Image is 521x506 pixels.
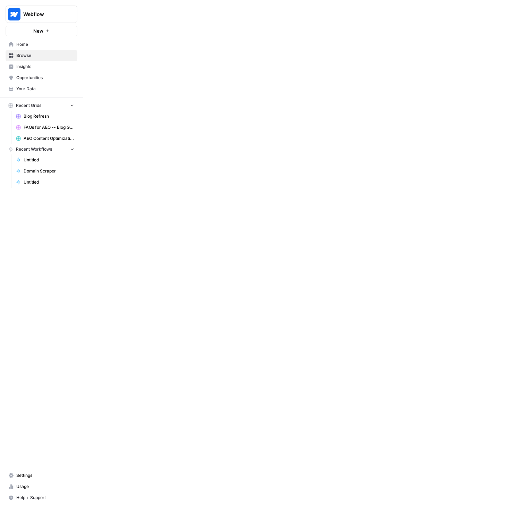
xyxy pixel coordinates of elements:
span: New [33,27,43,34]
span: Usage [16,483,74,490]
a: Home [6,39,77,50]
a: Settings [6,470,77,481]
span: Domain Scraper [24,168,74,174]
a: FAQs for AEO -- Blog Grid [13,122,77,133]
button: Recent Workflows [6,144,77,154]
button: Workspace: Webflow [6,6,77,23]
span: AEO Content Optimizations Grid [24,135,74,142]
a: Your Data [6,83,77,94]
img: Webflow Logo [8,8,20,20]
span: Blog Refresh [24,113,74,119]
a: Domain Scraper [13,166,77,177]
a: Untitled [13,154,77,166]
button: Recent Grids [6,100,77,111]
span: Browse [16,52,74,59]
span: Insights [16,64,74,70]
span: Your Data [16,86,74,92]
a: Opportunities [6,72,77,83]
span: Recent Grids [16,102,41,109]
a: Blog Refresh [13,111,77,122]
button: Help + Support [6,492,77,503]
button: New [6,26,77,36]
span: Opportunities [16,75,74,81]
span: Untitled [24,157,74,163]
span: Recent Workflows [16,146,52,152]
span: Home [16,41,74,48]
span: Webflow [23,11,65,18]
a: Untitled [13,177,77,188]
span: Settings [16,472,74,479]
a: Browse [6,50,77,61]
a: AEO Content Optimizations Grid [13,133,77,144]
span: FAQs for AEO -- Blog Grid [24,124,74,130]
span: Untitled [24,179,74,185]
a: Insights [6,61,77,72]
span: Help + Support [16,495,74,501]
a: Usage [6,481,77,492]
